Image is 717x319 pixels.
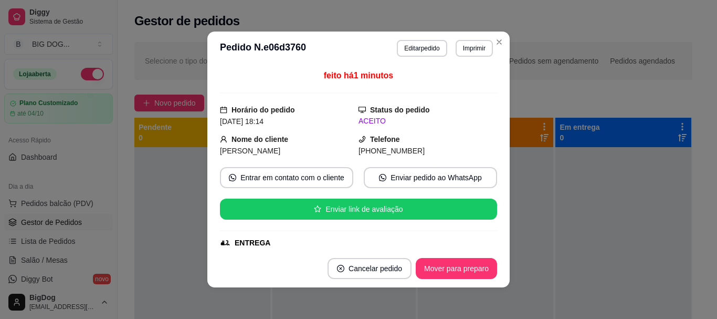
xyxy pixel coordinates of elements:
[235,238,270,249] div: ENTREGA
[328,258,412,279] button: close-circleCancelar pedido
[358,116,497,127] div: ACEITO
[220,147,280,155] span: [PERSON_NAME]
[229,174,236,181] span: whats-app
[231,106,295,114] strong: Horário do pedido
[358,106,366,114] span: desktop
[358,147,425,155] span: [PHONE_NUMBER]
[220,167,353,188] button: whats-appEntrar em contato com o cliente
[220,136,227,143] span: user
[358,136,366,143] span: phone
[370,135,400,143] strong: Telefone
[491,34,508,50] button: Close
[231,135,288,143] strong: Nome do cliente
[220,117,263,126] span: [DATE] 18:14
[220,199,497,220] button: starEnviar link de avaliação
[397,40,447,57] button: Editarpedido
[456,40,493,57] button: Imprimir
[370,106,430,114] strong: Status do pedido
[220,40,306,57] h3: Pedido N. e06d3760
[379,174,386,181] span: whats-app
[220,106,227,114] span: calendar
[337,265,344,272] span: close-circle
[416,258,497,279] button: Mover para preparo
[314,205,321,213] span: star
[364,167,497,188] button: whats-appEnviar pedido ao WhatsApp
[324,71,393,80] span: feito há 1 minutos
